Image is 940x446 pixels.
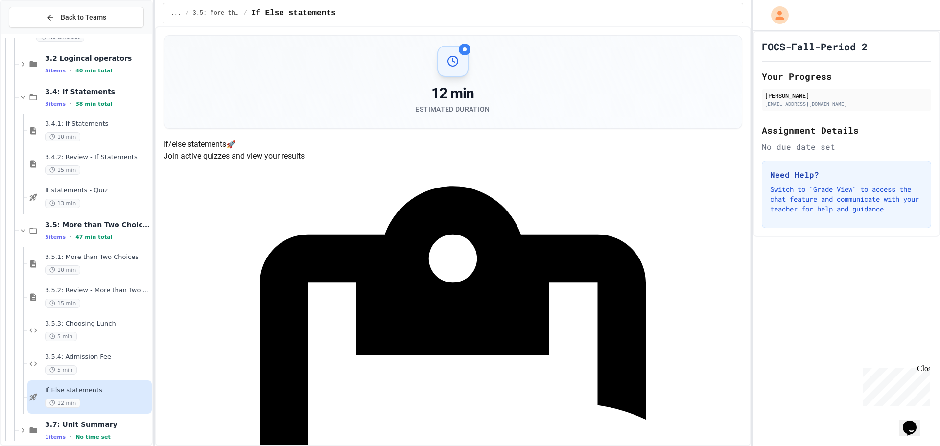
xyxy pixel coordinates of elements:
div: No due date set [762,141,931,153]
span: 47 min total [75,234,112,240]
span: 15 min [45,165,80,175]
span: 15 min [45,299,80,308]
span: If Else statements [45,386,150,395]
iframe: chat widget [859,364,930,406]
span: • [70,100,71,108]
span: If statements - Quiz [45,187,150,195]
span: 3.4.2: Review - If Statements [45,153,150,162]
span: 3.7: Unit Summary [45,420,150,429]
button: Back to Teams [9,7,144,28]
span: 3.4.1: If Statements [45,120,150,128]
span: • [70,233,71,241]
p: Switch to "Grade View" to access the chat feature and communicate with your teacher for help and ... [770,185,923,214]
span: 10 min [45,265,80,275]
span: 3.5.4: Admission Fee [45,353,150,361]
span: 3.4: If Statements [45,87,150,96]
div: Estimated Duration [415,104,490,114]
span: 40 min total [75,68,112,74]
span: 12 min [45,399,80,408]
span: • [70,67,71,74]
span: 3.5.3: Choosing Lunch [45,320,150,328]
span: 5 items [45,234,66,240]
span: 3.2 Logincal operators [45,54,150,63]
span: • [70,433,71,441]
span: 38 min total [75,101,112,107]
span: 3.5.2: Review - More than Two Choices [45,286,150,295]
span: / [185,9,188,17]
span: No time set [75,434,111,440]
h1: FOCS-Fall-Period 2 [762,40,868,53]
div: 12 min [415,85,490,102]
span: 13 min [45,199,80,208]
h2: Assignment Details [762,123,931,137]
span: 3 items [45,101,66,107]
h4: If/else statements 🚀 [164,139,742,150]
span: ... [171,9,182,17]
iframe: chat widget [899,407,930,436]
span: 1 items [45,434,66,440]
span: 5 items [45,68,66,74]
span: 10 min [45,132,80,141]
h2: Your Progress [762,70,931,83]
span: 5 min [45,365,77,375]
p: Join active quizzes and view your results [164,150,742,162]
div: Chat with us now!Close [4,4,68,62]
span: 5 min [45,332,77,341]
div: My Account [761,4,791,26]
div: [PERSON_NAME] [765,91,928,100]
span: 3.5.1: More than Two Choices [45,253,150,261]
span: 3.5: More than Two Choices [192,9,239,17]
span: 3.5: More than Two Choices [45,220,150,229]
span: / [243,9,247,17]
span: If Else statements [251,7,336,19]
h3: Need Help? [770,169,923,181]
span: Back to Teams [61,12,106,23]
div: [EMAIL_ADDRESS][DOMAIN_NAME] [765,100,928,108]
